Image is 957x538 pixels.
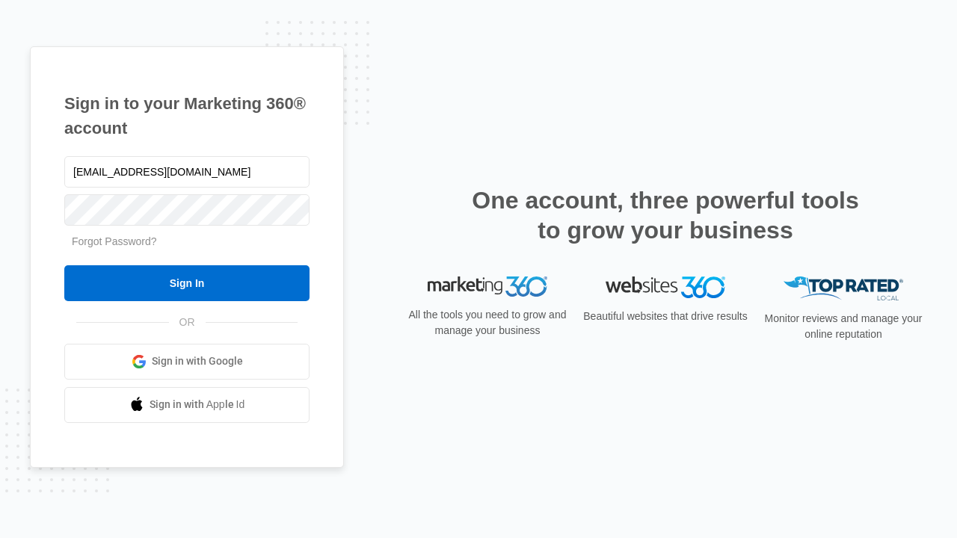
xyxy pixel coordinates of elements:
[169,315,206,330] span: OR
[64,387,310,423] a: Sign in with Apple Id
[72,235,157,247] a: Forgot Password?
[467,185,864,245] h2: One account, three powerful tools to grow your business
[760,311,927,342] p: Monitor reviews and manage your online reputation
[784,276,903,301] img: Top Rated Local
[404,307,571,338] p: All the tools you need to grow and manage your business
[64,156,310,188] input: Email
[150,397,245,412] span: Sign in with Apple Id
[64,91,310,140] h1: Sign in to your Marketing 360® account
[152,353,243,369] span: Sign in with Google
[582,309,749,324] p: Beautiful websites that drive results
[64,344,310,380] a: Sign in with Google
[64,265,310,301] input: Sign In
[606,276,725,298] img: Websites 360
[428,276,547,297] img: Marketing 360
